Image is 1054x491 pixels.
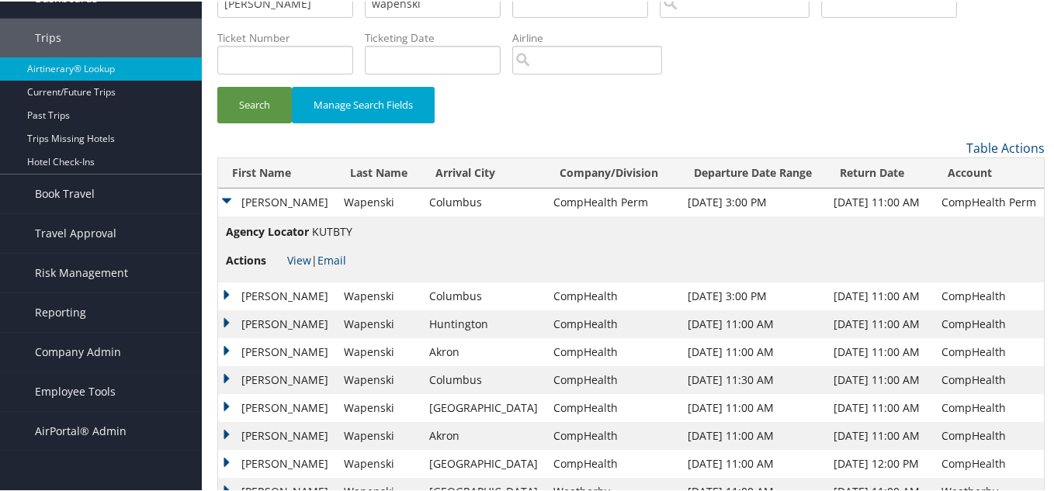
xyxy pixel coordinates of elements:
td: [DATE] 11:00 AM [680,337,826,365]
span: Reporting [35,292,86,330]
span: Book Travel [35,173,95,212]
button: Search [217,85,292,122]
button: Manage Search Fields [292,85,435,122]
a: Email [317,251,346,266]
td: Wapenski [336,420,421,448]
label: Airline [512,29,674,44]
td: Wapenski [336,309,421,337]
td: CompHealth [934,392,1044,420]
td: CompHealth [546,309,680,337]
span: Actions [226,251,284,268]
a: Table Actions [966,138,1045,155]
td: [PERSON_NAME] [218,448,336,476]
td: CompHealth [934,365,1044,392]
td: Huntington [421,309,546,337]
td: [PERSON_NAME] [218,420,336,448]
td: CompHealth Perm [934,187,1044,215]
td: [PERSON_NAME] [218,392,336,420]
td: [DATE] 11:00 AM [680,420,826,448]
td: [DATE] 11:00 AM [826,281,934,309]
td: [DATE] 11:00 AM [826,337,934,365]
td: Wapenski [336,365,421,392]
td: CompHealth Perm [546,187,680,215]
td: CompHealth [934,281,1044,309]
span: | [287,251,346,266]
td: [DATE] 11:00 AM [680,448,826,476]
span: Agency Locator [226,222,309,239]
td: CompHealth [546,448,680,476]
td: CompHealth [546,420,680,448]
td: CompHealth [546,281,680,309]
td: [DATE] 11:00 AM [826,420,934,448]
td: [DATE] 11:00 AM [826,187,934,215]
td: Columbus [421,187,546,215]
th: Last Name: activate to sort column ascending [336,157,421,187]
td: Akron [421,420,546,448]
span: Travel Approval [35,213,116,251]
th: Departure Date Range: activate to sort column ascending [680,157,826,187]
td: Columbus [421,281,546,309]
td: CompHealth [546,337,680,365]
a: View [287,251,311,266]
td: Wapenski [336,392,421,420]
td: [DATE] 3:00 PM [680,187,826,215]
td: [DATE] 11:00 AM [826,392,934,420]
td: [DATE] 11:00 AM [826,365,934,392]
td: [GEOGRAPHIC_DATA] [421,448,546,476]
td: CompHealth [546,365,680,392]
th: First Name: activate to sort column ascending [218,157,336,187]
td: [PERSON_NAME] [218,281,336,309]
label: Ticketing Date [365,29,512,44]
td: CompHealth [934,448,1044,476]
td: [PERSON_NAME] [218,337,336,365]
td: Wapenski [336,281,421,309]
td: [DATE] 11:00 AM [826,309,934,337]
td: Wapenski [336,337,421,365]
td: CompHealth [546,392,680,420]
th: Return Date: activate to sort column ascending [826,157,934,187]
td: [PERSON_NAME] [218,187,336,215]
td: [DATE] 3:00 PM [680,281,826,309]
span: AirPortal® Admin [35,410,127,449]
span: Risk Management [35,252,128,291]
td: Akron [421,337,546,365]
td: [GEOGRAPHIC_DATA] [421,392,546,420]
td: Wapenski [336,448,421,476]
td: [DATE] 11:00 AM [680,309,826,337]
td: CompHealth [934,337,1044,365]
td: CompHealth [934,420,1044,448]
td: Wapenski [336,187,421,215]
th: Company/Division [546,157,680,187]
th: Account: activate to sort column ascending [934,157,1044,187]
label: Ticket Number [217,29,365,44]
td: [PERSON_NAME] [218,365,336,392]
td: CompHealth [934,309,1044,337]
td: [DATE] 11:30 AM [680,365,826,392]
td: [DATE] 12:00 PM [826,448,934,476]
span: KUTBTY [312,223,352,237]
span: Company Admin [35,331,121,370]
th: Arrival City: activate to sort column ascending [421,157,546,187]
span: Trips [35,17,61,56]
td: Columbus [421,365,546,392]
td: [PERSON_NAME] [218,309,336,337]
td: [DATE] 11:00 AM [680,392,826,420]
span: Employee Tools [35,371,116,410]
